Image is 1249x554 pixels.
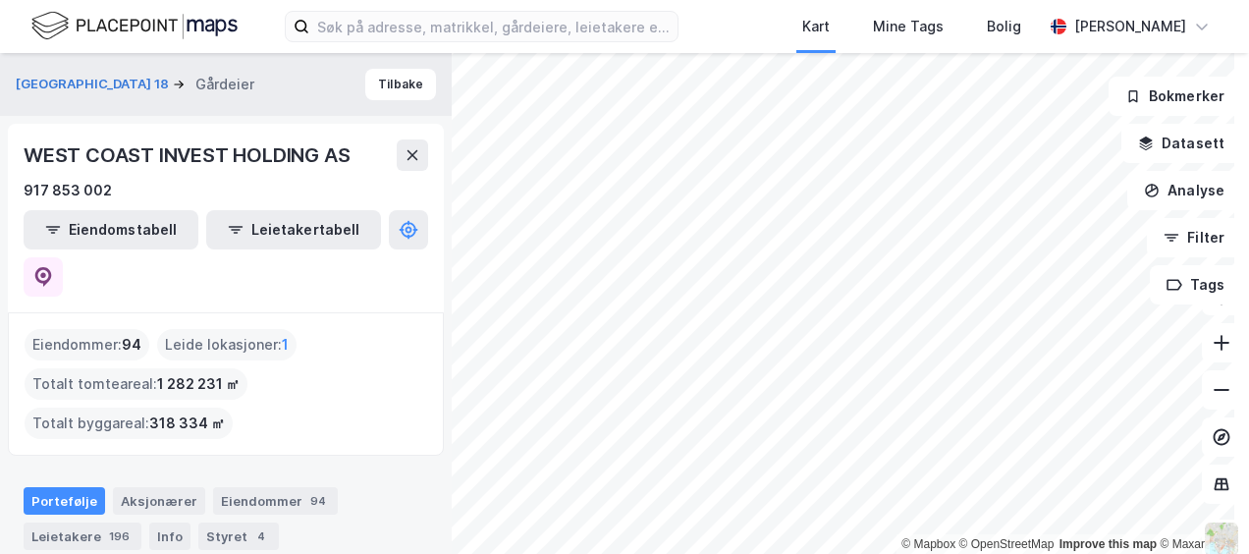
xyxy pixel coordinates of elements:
img: logo.f888ab2527a4732fd821a326f86c7f29.svg [31,9,238,43]
span: 1 282 231 ㎡ [157,372,240,396]
button: Eiendomstabell [24,210,198,249]
div: Totalt tomteareal : [25,368,247,400]
div: Styret [198,523,279,550]
div: Kart [802,15,830,38]
div: [PERSON_NAME] [1074,15,1186,38]
div: Eiendommer [213,487,338,515]
div: Leietakere [24,523,141,550]
div: Aksjonærer [113,487,205,515]
button: Datasett [1121,124,1241,163]
div: 196 [105,526,134,546]
button: Leietakertabell [206,210,381,249]
iframe: Chat Widget [1151,460,1249,554]
div: Gårdeier [195,73,254,96]
button: [GEOGRAPHIC_DATA] 18 [16,75,173,94]
div: Eiendommer : [25,329,149,360]
button: Tags [1150,265,1241,305]
div: Info [149,523,190,550]
div: Portefølje [24,487,105,515]
div: Totalt byggareal : [25,408,233,439]
div: Kontrollprogram for chat [1151,460,1249,554]
a: Mapbox [901,537,955,551]
div: Leide lokasjoner : [157,329,297,360]
div: WEST COAST INVEST HOLDING AS [24,139,353,171]
div: 917 853 002 [24,179,112,202]
span: 318 334 ㎡ [149,412,225,435]
a: Improve this map [1059,537,1157,551]
button: Filter [1147,218,1241,257]
div: 4 [251,526,271,546]
button: Analyse [1127,171,1241,210]
a: OpenStreetMap [959,537,1055,551]
div: Mine Tags [873,15,944,38]
div: Bolig [987,15,1021,38]
div: 94 [306,491,330,511]
button: Tilbake [365,69,436,100]
span: 1 [282,333,289,357]
span: 94 [122,333,141,357]
button: Bokmerker [1109,77,1241,116]
input: Søk på adresse, matrikkel, gårdeiere, leietakere eller personer [309,12,678,41]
